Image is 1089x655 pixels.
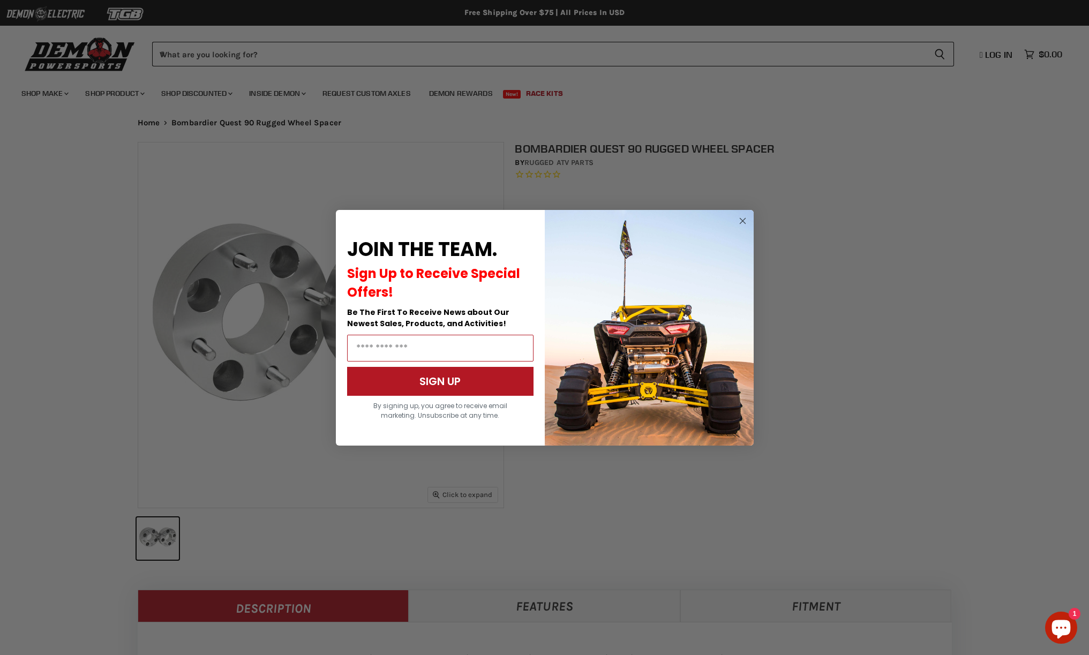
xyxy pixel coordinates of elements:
input: Email Address [347,335,534,362]
button: SIGN UP [347,367,534,396]
inbox-online-store-chat: Shopify online store chat [1042,612,1080,646]
span: By signing up, you agree to receive email marketing. Unsubscribe at any time. [373,401,507,420]
span: Be The First To Receive News about Our Newest Sales, Products, and Activities! [347,307,509,329]
button: Close dialog [736,214,749,228]
span: JOIN THE TEAM. [347,236,497,263]
span: Sign Up to Receive Special Offers! [347,265,520,301]
img: a9095488-b6e7-41ba-879d-588abfab540b.jpeg [545,210,754,446]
